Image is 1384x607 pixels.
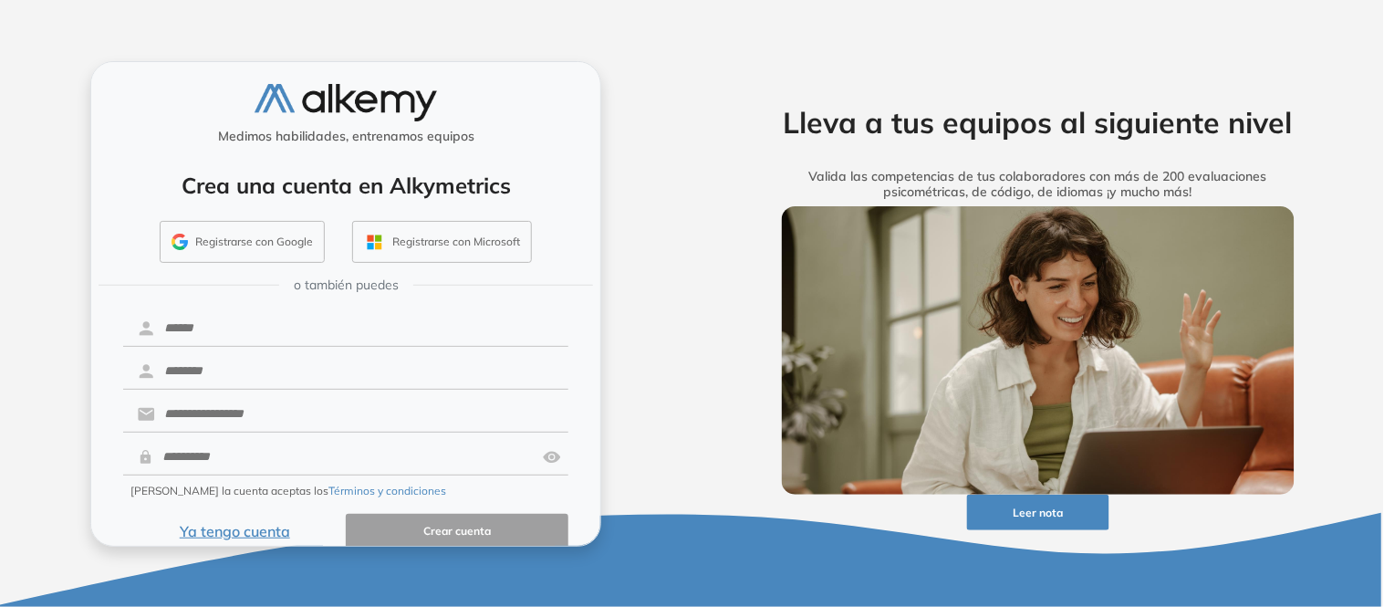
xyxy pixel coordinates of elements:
[543,440,561,475] img: asd
[754,105,1323,140] h2: Lleva a tus equipos al siguiente nivel
[782,206,1295,495] img: img-more-info
[99,129,593,144] h5: Medimos habilidades, entrenamos equipos
[255,84,437,121] img: logo-alkemy
[352,221,532,263] button: Registrarse con Microsoft
[967,495,1109,530] button: Leer nota
[328,483,446,499] button: Términos y condiciones
[754,169,1323,200] h5: Valida las competencias de tus colaboradores con más de 200 evaluaciones psicométricas, de código...
[160,221,325,263] button: Registrarse con Google
[364,232,385,253] img: OUTLOOK_ICON
[123,514,346,549] button: Ya tengo cuenta
[130,483,446,499] span: [PERSON_NAME] la cuenta aceptas los
[294,276,399,295] span: o también puedes
[172,234,188,250] img: GMAIL_ICON
[115,173,577,199] h4: Crea una cuenta en Alkymetrics
[346,514,568,549] button: Crear cuenta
